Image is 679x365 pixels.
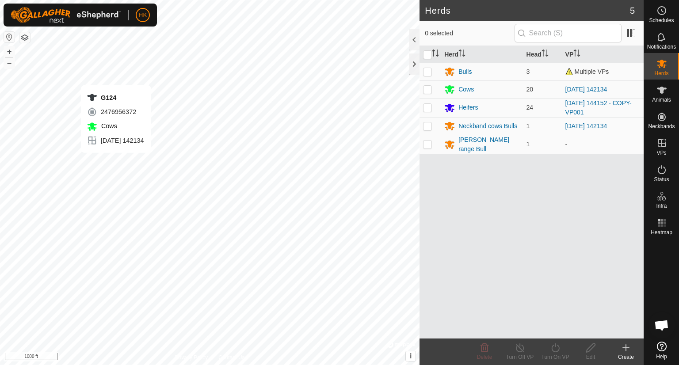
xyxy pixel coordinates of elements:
[477,354,492,360] span: Delete
[630,4,635,17] span: 5
[648,312,675,338] a: Open chat
[526,104,534,111] span: 24
[4,58,15,68] button: –
[458,122,517,131] div: Neckband cows Bulls
[99,122,117,129] span: Cows
[565,68,609,75] span: Multiple VPs
[573,353,608,361] div: Edit
[565,99,632,116] a: [DATE] 144152 - COPY-VP001
[218,354,244,361] a: Contact Us
[656,203,667,209] span: Infra
[656,150,666,156] span: VPs
[87,135,144,146] div: [DATE] 142134
[526,122,530,129] span: 1
[652,97,671,103] span: Animals
[138,11,147,20] span: HK
[573,51,580,58] p-sorticon: Activate to sort
[425,29,514,38] span: 0 selected
[175,354,208,361] a: Privacy Policy
[654,177,669,182] span: Status
[526,141,530,148] span: 1
[4,32,15,42] button: Reset Map
[562,135,644,154] td: -
[441,46,523,63] th: Herd
[87,92,144,103] div: G124
[654,71,668,76] span: Herds
[410,352,412,360] span: i
[515,24,622,42] input: Search (S)
[458,135,519,154] div: [PERSON_NAME] range Bull
[458,103,478,112] div: Heifers
[19,32,30,43] button: Map Layers
[458,51,465,58] p-sorticon: Activate to sort
[651,230,672,235] span: Heatmap
[458,85,474,94] div: Cows
[526,86,534,93] span: 20
[458,67,472,76] div: Bulls
[425,5,630,16] h2: Herds
[542,51,549,58] p-sorticon: Activate to sort
[565,86,607,93] a: [DATE] 142134
[649,18,674,23] span: Schedules
[538,353,573,361] div: Turn On VP
[523,46,562,63] th: Head
[526,68,530,75] span: 3
[648,124,675,129] span: Neckbands
[644,338,679,363] a: Help
[656,354,667,359] span: Help
[565,122,607,129] a: [DATE] 142134
[647,44,676,49] span: Notifications
[11,7,121,23] img: Gallagher Logo
[406,351,416,361] button: i
[4,46,15,57] button: +
[432,51,439,58] p-sorticon: Activate to sort
[608,353,644,361] div: Create
[562,46,644,63] th: VP
[87,106,144,117] div: 2476956372
[502,353,538,361] div: Turn Off VP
